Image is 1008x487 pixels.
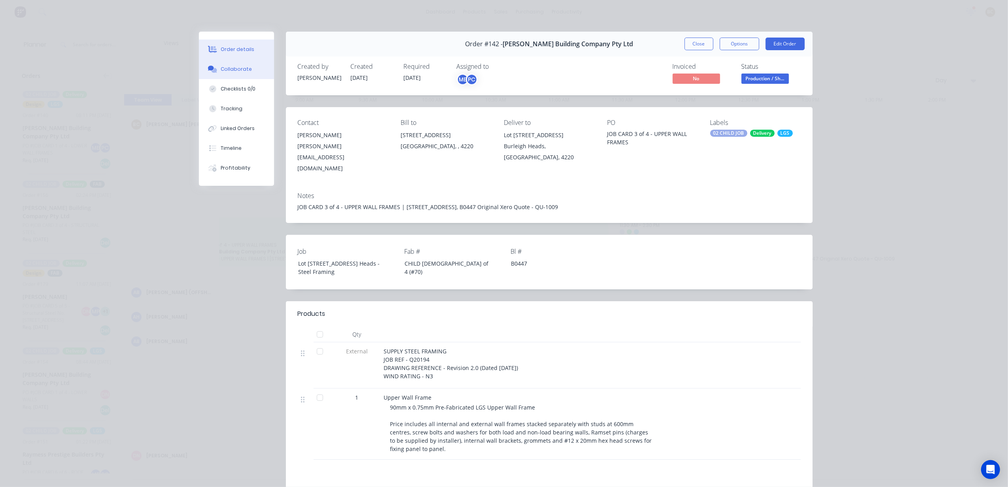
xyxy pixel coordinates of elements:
div: PC [466,74,478,85]
button: Close [685,38,713,50]
div: Order details [221,46,254,53]
div: Status [741,63,801,70]
div: Checklists 0/0 [221,85,255,92]
div: [GEOGRAPHIC_DATA], , 4220 [401,141,491,152]
button: Tracking [199,99,274,119]
div: Qty [333,327,381,342]
span: [PERSON_NAME] Building Company Pty Ltd [503,40,633,48]
div: ME [457,74,469,85]
button: Order details [199,40,274,59]
span: Production / Sh... [741,74,789,83]
button: Profitability [199,158,274,178]
button: Options [720,38,759,50]
div: JOB CARD 3 of 4 - UPPER WALL FRAMES | [STREET_ADDRESS], B0447 Original Xero Quote - QU-1009 [298,203,801,211]
div: Lot [STREET_ADDRESS] [504,130,594,141]
div: Created [351,63,394,70]
div: CHILD [DEMOGRAPHIC_DATA] of 4 (#70) [398,258,497,277]
button: Linked Orders [199,119,274,138]
span: Upper Wall Frame [384,394,432,401]
span: [DATE] [351,74,368,81]
div: Delivery [750,130,775,137]
label: Job [298,247,397,256]
div: Timeline [221,145,242,152]
span: Order #142 - [465,40,503,48]
span: No [673,74,720,83]
span: 90mm x 0.75mm Pre-Fabricated LGS Upper Wall Frame Price includes all internal and external wall f... [390,404,654,453]
div: Collaborate [221,66,252,73]
div: [PERSON_NAME][PERSON_NAME][EMAIL_ADDRESS][DOMAIN_NAME] [298,130,388,174]
div: Deliver to [504,119,594,126]
div: Lot [STREET_ADDRESS] Heads - Steel Framing [292,258,391,277]
div: Required [404,63,447,70]
div: Created by [298,63,341,70]
div: JOB CARD 3 of 4 - UPPER WALL FRAMES [607,130,698,146]
button: Timeline [199,138,274,158]
div: [STREET_ADDRESS][GEOGRAPHIC_DATA], , 4220 [401,130,491,155]
div: Profitability [221,164,250,172]
label: Fab # [404,247,503,256]
div: [PERSON_NAME][EMAIL_ADDRESS][DOMAIN_NAME] [298,141,388,174]
button: MEPC [457,74,478,85]
div: PO [607,119,698,126]
span: SUPPLY STEEL FRAMING JOB REF - Q20194 DRAWING REFERENCE - Revision 2.0 (Dated [DATE]) WIND RATING... [384,347,518,380]
span: 1 [356,393,359,402]
span: External [337,347,378,355]
div: B0447 [505,258,603,269]
div: Linked Orders [221,125,255,132]
div: [PERSON_NAME] [298,130,388,141]
div: Labels [710,119,801,126]
div: Invoiced [673,63,732,70]
div: [PERSON_NAME] [298,74,341,82]
span: [DATE] [404,74,421,81]
button: Collaborate [199,59,274,79]
div: [STREET_ADDRESS] [401,130,491,141]
div: Products [298,309,325,319]
label: Bl # [511,247,609,256]
div: Assigned to [457,63,536,70]
div: Bill to [401,119,491,126]
button: Checklists 0/0 [199,79,274,99]
div: 02 CHILD JOB [710,130,747,137]
div: Notes [298,192,801,200]
div: Contact [298,119,388,126]
div: Open Intercom Messenger [981,460,1000,479]
div: LGS [777,130,793,137]
div: Lot [STREET_ADDRESS]Burleigh Heads, [GEOGRAPHIC_DATA], 4220 [504,130,594,163]
button: Edit Order [766,38,805,50]
button: Production / Sh... [741,74,789,85]
div: Tracking [221,105,242,112]
div: Burleigh Heads, [GEOGRAPHIC_DATA], 4220 [504,141,594,163]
